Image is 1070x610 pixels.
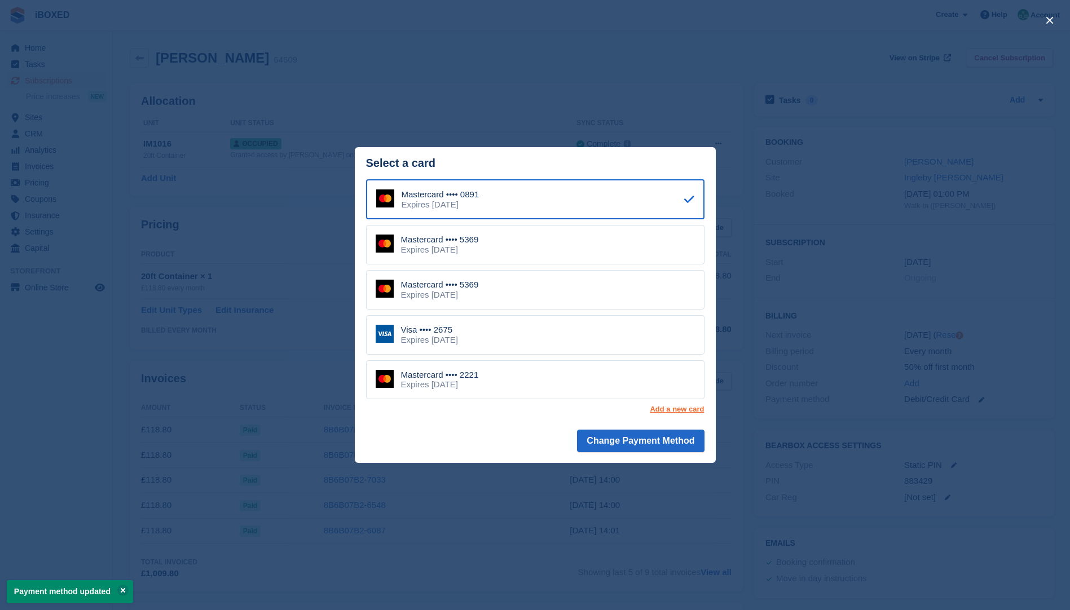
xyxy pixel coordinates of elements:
[401,325,458,335] div: Visa •••• 2675
[376,325,394,343] img: Visa Logo
[1041,11,1059,29] button: close
[402,189,479,200] div: Mastercard •••• 0891
[366,157,704,170] div: Select a card
[401,280,479,290] div: Mastercard •••• 5369
[401,245,479,255] div: Expires [DATE]
[376,189,394,207] img: Mastercard Logo
[401,235,479,245] div: Mastercard •••• 5369
[401,379,479,390] div: Expires [DATE]
[650,405,704,414] a: Add a new card
[401,290,479,300] div: Expires [DATE]
[376,235,394,253] img: Mastercard Logo
[376,280,394,298] img: Mastercard Logo
[401,335,458,345] div: Expires [DATE]
[376,370,394,388] img: Mastercard Logo
[401,370,479,380] div: Mastercard •••• 2221
[402,200,479,210] div: Expires [DATE]
[7,580,133,603] p: Payment method updated
[577,430,704,452] button: Change Payment Method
